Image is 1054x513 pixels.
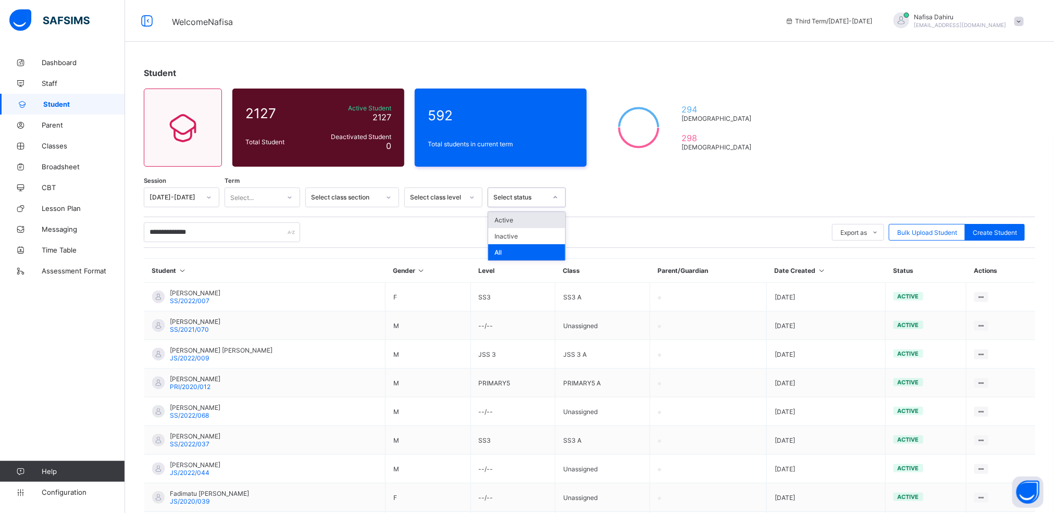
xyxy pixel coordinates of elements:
[767,483,885,512] td: [DATE]
[385,455,470,483] td: M
[170,383,210,391] span: PRI/2020/012
[170,490,249,497] span: Fadimatu [PERSON_NAME]
[230,187,254,207] div: Select...
[170,497,209,505] span: JS/2020/039
[785,17,873,25] span: session/term information
[898,465,919,472] span: active
[767,426,885,455] td: [DATE]
[966,259,1036,283] th: Actions
[488,244,565,260] div: All
[470,259,555,283] th: Level
[317,104,391,112] span: Active Student
[385,259,470,283] th: Gender
[42,142,125,150] span: Classes
[170,440,209,448] span: SS/2022/037
[650,259,766,283] th: Parent/Guardian
[840,229,867,236] span: Export as
[243,135,315,148] div: Total Student
[681,104,756,115] span: 294
[767,311,885,340] td: [DATE]
[170,375,220,383] span: [PERSON_NAME]
[42,467,125,476] span: Help
[681,133,756,143] span: 298
[488,212,565,228] div: Active
[767,397,885,426] td: [DATE]
[555,311,650,340] td: Unassigned
[42,246,125,254] span: Time Table
[150,194,200,202] div: [DATE]-[DATE]
[470,455,555,483] td: --/--
[470,426,555,455] td: SS3
[488,228,565,244] div: Inactive
[373,112,391,122] span: 2127
[555,340,650,369] td: JSS 3 A
[898,493,919,501] span: active
[898,321,919,329] span: active
[144,68,176,78] span: Student
[170,289,220,297] span: [PERSON_NAME]
[42,58,125,67] span: Dashboard
[42,225,125,233] span: Messaging
[470,283,555,311] td: SS3
[914,22,1007,28] span: [EMAIL_ADDRESS][DOMAIN_NAME]
[470,340,555,369] td: JSS 3
[681,115,756,122] span: [DEMOGRAPHIC_DATA]
[767,369,885,397] td: [DATE]
[385,340,470,369] td: M
[555,397,650,426] td: Unassigned
[555,259,650,283] th: Class
[42,162,125,171] span: Broadsheet
[170,411,209,419] span: SS/2022/068
[767,283,885,311] td: [DATE]
[470,369,555,397] td: PRIMARY5
[555,483,650,512] td: Unassigned
[898,379,919,386] span: active
[428,107,574,123] span: 592
[1012,477,1044,508] button: Open asap
[493,194,547,202] div: Select status
[245,105,312,121] span: 2127
[470,311,555,340] td: --/--
[767,455,885,483] td: [DATE]
[898,293,919,300] span: active
[417,267,426,274] i: Sort in Ascending Order
[42,79,125,87] span: Staff
[170,354,209,362] span: JS/2022/009
[470,483,555,512] td: --/--
[898,407,919,415] span: active
[883,12,1029,30] div: NafisaDahiru
[470,397,555,426] td: --/--
[385,426,470,455] td: M
[9,9,90,31] img: safsims
[144,259,386,283] th: Student
[225,177,240,184] span: Term
[681,143,756,151] span: [DEMOGRAPHIC_DATA]
[555,369,650,397] td: PRIMARY5 A
[385,283,470,311] td: F
[555,283,650,311] td: SS3 A
[144,177,166,184] span: Session
[386,141,391,151] span: 0
[555,455,650,483] td: Unassigned
[42,183,125,192] span: CBT
[170,318,220,326] span: [PERSON_NAME]
[410,194,463,202] div: Select class level
[170,326,209,333] span: SS/2021/070
[170,469,209,477] span: JS/2022/044
[385,483,470,512] td: F
[317,133,391,141] span: Deactivated Student
[385,397,470,426] td: M
[898,350,919,357] span: active
[973,229,1017,236] span: Create Student
[42,488,125,496] span: Configuration
[170,297,209,305] span: SS/2022/007
[311,194,380,202] div: Select class section
[170,404,220,411] span: [PERSON_NAME]
[170,346,272,354] span: [PERSON_NAME] [PERSON_NAME]
[170,432,220,440] span: [PERSON_NAME]
[172,17,233,27] span: Welcome Nafisa
[817,267,826,274] i: Sort in Ascending Order
[428,140,574,148] span: Total students in current term
[42,267,125,275] span: Assessment Format
[897,229,957,236] span: Bulk Upload Student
